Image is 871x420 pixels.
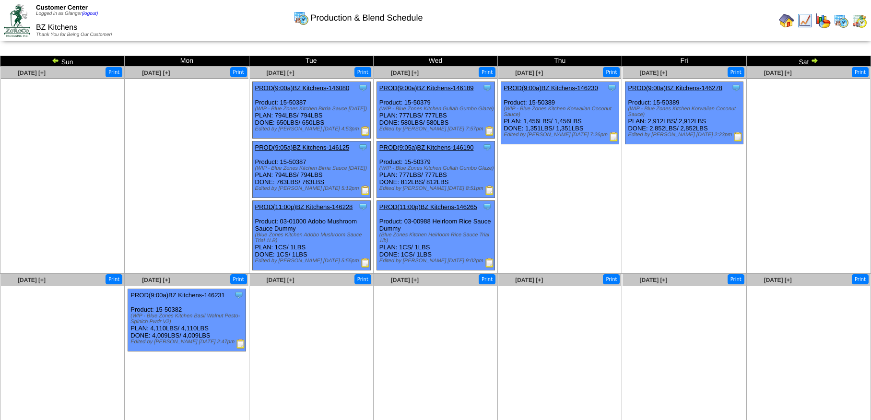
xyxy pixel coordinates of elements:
[230,67,247,77] button: Print
[728,67,744,77] button: Print
[354,67,371,77] button: Print
[628,106,743,117] div: (WIP - Blue Zones Kitchen Korwaiian Coconut Sauce)
[230,274,247,284] button: Print
[236,339,246,349] img: Production Report
[603,274,620,284] button: Print
[504,132,619,138] div: Edited by [PERSON_NAME] [DATE] 7:26pm
[255,203,353,210] a: PROD(11:00p)BZ Kitchens-146228
[379,186,494,191] div: Edited by [PERSON_NAME] [DATE] 8:51pm
[358,202,368,211] img: Tooltip
[764,70,792,76] a: [DATE] [+]
[252,141,370,198] div: Product: 15-50387 PLAN: 794LBS / 794LBS DONE: 763LBS / 763LBS
[36,4,88,11] span: Customer Center
[746,56,871,67] td: Sat
[361,258,370,268] img: Production Report
[731,83,741,93] img: Tooltip
[255,84,350,92] a: PROD(9:00a)BZ Kitchens-146080
[128,289,246,351] div: Product: 15-50382 PLAN: 4,110LBS / 4,110LBS DONE: 4,009LBS / 4,009LBS
[501,82,619,144] div: Product: 15-50389 PLAN: 1,456LBS / 1,456LBS DONE: 1,351LBS / 1,351LBS
[252,82,370,139] div: Product: 15-50387 PLAN: 794LBS / 794LBS DONE: 650LBS / 650LBS
[125,56,249,67] td: Mon
[252,201,370,270] div: Product: 03-01000 Adobo Mushroom Sauce Dummy PLAN: 1CS / 1LBS DONE: 1CS / 1LBS
[483,142,492,152] img: Tooltip
[504,84,598,92] a: PROD(9:00a)BZ Kitchens-146230
[733,132,743,141] img: Production Report
[379,126,494,132] div: Edited by [PERSON_NAME] [DATE] 7:57pm
[377,82,494,139] div: Product: 15-50379 PLAN: 777LBS / 777LBS DONE: 580LBS / 580LBS
[485,186,494,195] img: Production Report
[358,83,368,93] img: Tooltip
[249,56,373,67] td: Tue
[815,13,831,28] img: graph.gif
[255,258,370,264] div: Edited by [PERSON_NAME] [DATE] 5:55pm
[106,274,122,284] button: Print
[255,165,370,171] div: (WIP - Blue Zones Kitchen Birria Sauce [DATE])
[267,277,294,283] span: [DATE] [+]
[852,67,869,77] button: Print
[255,144,350,151] a: PROD(9:05a)BZ Kitchens-146125
[391,277,419,283] a: [DATE] [+]
[377,141,494,198] div: Product: 15-50379 PLAN: 777LBS / 777LBS DONE: 812LBS / 812LBS
[255,126,370,132] div: Edited by [PERSON_NAME] [DATE] 4:53pm
[255,186,370,191] div: Edited by [PERSON_NAME] [DATE] 5:12pm
[485,126,494,136] img: Production Report
[639,70,667,76] a: [DATE] [+]
[358,142,368,152] img: Tooltip
[603,67,620,77] button: Print
[18,70,46,76] a: [DATE] [+]
[379,203,477,210] a: PROD(11:00p)BZ Kitchens-146265
[36,23,77,32] span: BZ Kitchens
[515,277,543,283] a: [DATE] [+]
[483,202,492,211] img: Tooltip
[142,70,170,76] a: [DATE] [+]
[625,82,743,144] div: Product: 15-50389 PLAN: 2,912LBS / 2,912LBS DONE: 2,852LBS / 2,852LBS
[485,258,494,268] img: Production Report
[379,144,474,151] a: PROD(9:05a)BZ Kitchens-146190
[106,67,122,77] button: Print
[391,70,419,76] a: [DATE] [+]
[852,13,867,28] img: calendarinout.gif
[379,84,474,92] a: PROD(9:00a)BZ Kitchens-146189
[130,339,246,345] div: Edited by [PERSON_NAME] [DATE] 2:47pm
[377,201,494,270] div: Product: 03-00988 Heirloom Rice Sauce Dummy PLAN: 1CS / 1LBS DONE: 1CS / 1LBS
[379,106,494,112] div: (WIP - Blue Zones Kitchen Gullah Gumbo Glaze)
[52,57,59,64] img: arrowleft.gif
[834,13,849,28] img: calendarprod.gif
[361,186,370,195] img: Production Report
[628,132,743,138] div: Edited by [PERSON_NAME] [DATE] 2:23pm
[234,290,244,300] img: Tooltip
[379,232,494,244] div: (Blue Zones Kitchen Heirloom Rice Sauce Trial 1lb)
[379,258,494,264] div: Edited by [PERSON_NAME] [DATE] 9:02pm
[498,56,622,67] td: Thu
[267,70,294,76] a: [DATE] [+]
[628,84,722,92] a: PROD(9:00a)BZ Kitchens-146278
[483,83,492,93] img: Tooltip
[310,13,423,23] span: Production & Blend Schedule
[130,292,225,299] a: PROD(9:00a)BZ Kitchens-146231
[852,274,869,284] button: Print
[639,277,667,283] a: [DATE] [+]
[607,83,617,93] img: Tooltip
[0,56,125,67] td: Sun
[18,277,46,283] span: [DATE] [+]
[479,274,495,284] button: Print
[354,274,371,284] button: Print
[373,56,497,67] td: Wed
[361,126,370,136] img: Production Report
[515,70,543,76] span: [DATE] [+]
[82,11,98,16] a: (logout)
[36,32,112,37] span: Thank You for Being Our Customer!
[764,277,792,283] span: [DATE] [+]
[294,10,309,25] img: calendarprod.gif
[4,4,30,36] img: ZoRoCo_Logo(Green%26Foil)%20jpg.webp
[504,106,619,117] div: (WIP - Blue Zones Kitchen Korwaiian Coconut Sauce)
[142,277,170,283] span: [DATE] [+]
[797,13,812,28] img: line_graph.gif
[811,57,818,64] img: arrowright.gif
